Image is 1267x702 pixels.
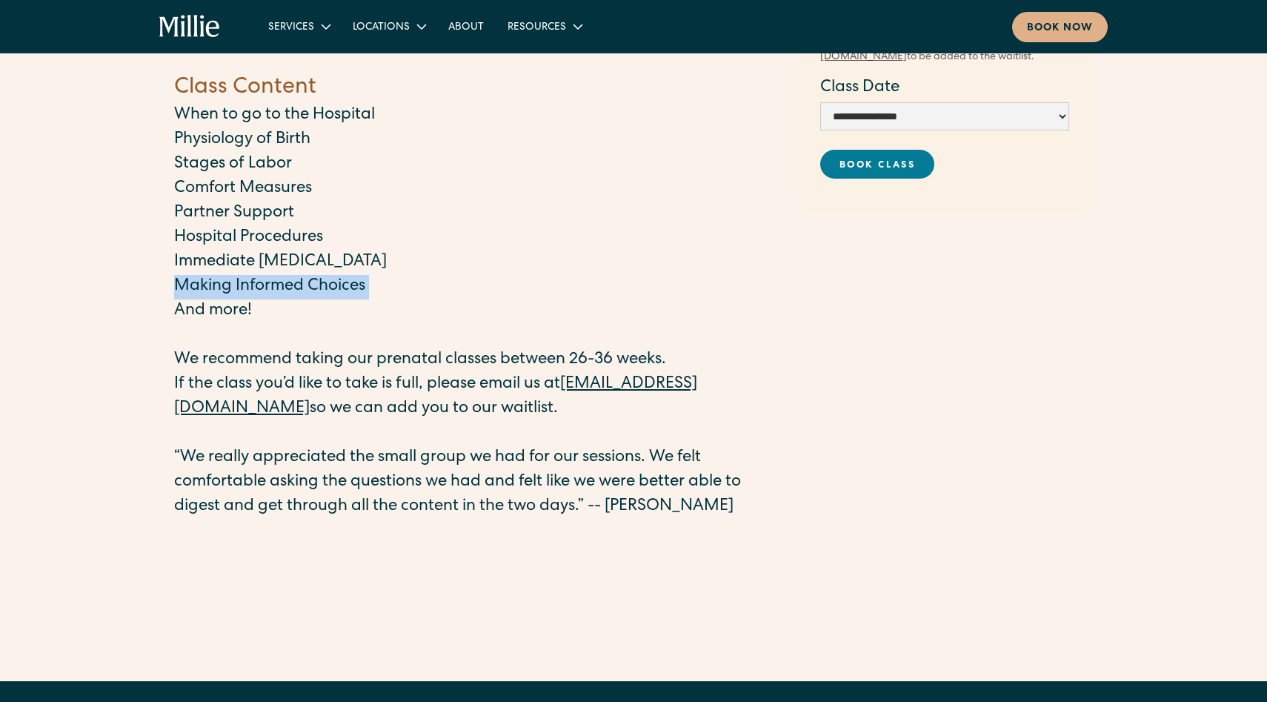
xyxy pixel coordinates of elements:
[159,15,221,39] a: home
[496,14,593,39] div: Resources
[174,348,782,373] p: We recommend taking our prenatal classes between 26-36 weeks.
[508,20,566,36] div: Resources
[174,73,782,104] h4: Class Content
[256,14,341,39] div: Services
[174,104,782,128] p: When to go to the Hospital
[174,446,782,520] p: “We really appreciated the small group we had for our sessions. We felt comfortable asking the qu...
[1012,12,1108,42] a: Book now
[174,226,782,251] p: Hospital Procedures
[820,76,1069,101] label: Class Date
[341,14,436,39] div: Locations
[174,373,782,422] p: If the class you’d like to take is full, please email us at so we can add you to our waitlist.
[353,20,410,36] div: Locations
[174,153,782,177] p: Stages of Labor
[174,520,782,544] p: ‍
[174,202,782,226] p: Partner Support
[174,48,782,73] p: ‍
[174,422,782,446] p: ‍
[174,377,697,417] a: [EMAIL_ADDRESS][DOMAIN_NAME]
[174,275,782,299] p: Making Informed Choices
[174,177,782,202] p: Comfort Measures
[174,128,782,153] p: Physiology of Birth
[436,14,496,39] a: About
[174,251,782,275] p: Immediate [MEDICAL_DATA]
[268,20,314,36] div: Services
[174,324,782,348] p: ‍
[1027,21,1093,36] div: Book now
[174,299,782,324] p: And more!
[174,544,782,569] p: ‍
[820,150,934,179] a: Book Class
